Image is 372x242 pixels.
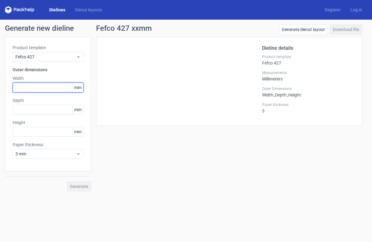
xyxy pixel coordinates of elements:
a: Generate diecut layout [279,25,328,34]
label: Width [13,75,83,81]
div: Fefco 427 [262,54,354,65]
div: 3 [262,102,354,113]
a: Dielines [44,7,70,13]
span: 3 mm [15,151,76,157]
h2: Dieline details [262,45,354,52]
label: Height [13,119,83,126]
span: Width : [262,92,274,97]
span: mm [72,105,83,114]
h1: Generate new dieline [5,25,367,32]
span: Fefco 427 [15,54,76,60]
a: Register [320,7,346,13]
h3: Outer dimensions [13,67,83,73]
label: Measurements [262,70,354,75]
label: Outer Dimensions [262,86,354,91]
a: Log in [346,7,367,13]
div: Millimeters [262,70,354,81]
span: , Depth : [274,92,287,97]
span: mm [72,83,83,92]
a: Diecut layouts [70,7,107,13]
label: Depth [13,97,83,103]
label: Paper thickness [262,102,354,107]
h1: Fefco 427 xxmm [96,25,152,32]
label: Paper thickness [13,142,83,148]
label: Product template [262,54,354,59]
span: , Height : [287,92,302,97]
label: Product template [13,45,83,51]
span: mm [72,127,83,136]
